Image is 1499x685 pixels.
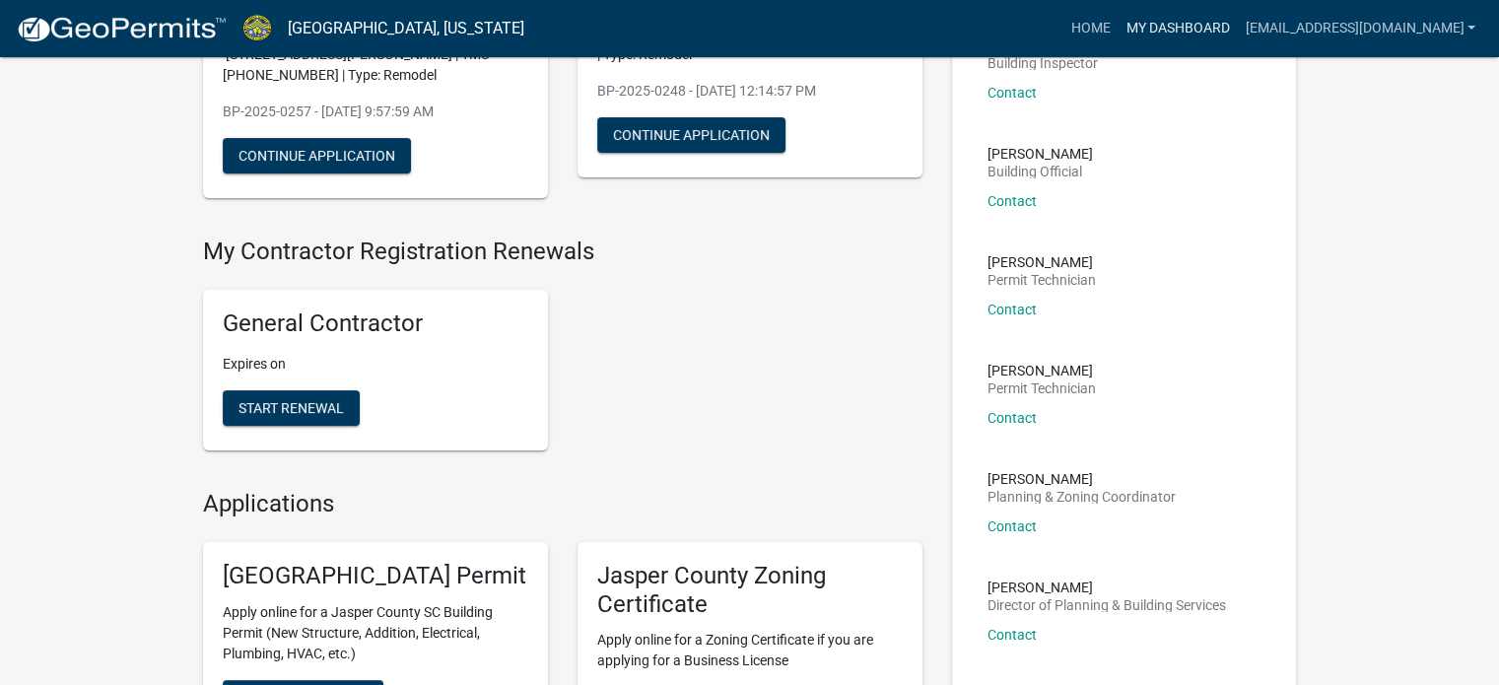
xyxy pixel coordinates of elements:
a: Home [1062,10,1118,47]
p: Expires on [223,354,528,375]
span: Start Renewal [238,400,344,416]
p: Apply online for a Jasper County SC Building Permit (New Structure, Addition, Electrical, Plumbin... [223,602,528,664]
h4: Applications [203,490,922,518]
p: Building Inspector [988,56,1098,70]
a: Contact [988,193,1037,209]
h5: [GEOGRAPHIC_DATA] Permit [223,562,528,590]
p: Apply online for a Zoning Certificate if you are applying for a Business License [597,630,903,671]
h4: My Contractor Registration Renewals [203,238,922,266]
a: [GEOGRAPHIC_DATA], [US_STATE] [288,12,524,45]
p: [PERSON_NAME] [988,147,1093,161]
p: Building Official [988,165,1093,178]
h5: Jasper County Zoning Certificate [597,562,903,619]
a: My Dashboard [1118,10,1237,47]
a: Contact [988,85,1037,101]
p: BP-2025-0257 - [DATE] 9:57:59 AM [223,102,528,122]
button: Continue Application [223,138,411,173]
p: Permit Technician [988,381,1096,395]
img: Jasper County, South Carolina [242,15,272,41]
a: [EMAIL_ADDRESS][DOMAIN_NAME] [1237,10,1483,47]
button: Start Renewal [223,390,360,426]
p: BP-2025-0248 - [DATE] 12:14:57 PM [597,81,903,102]
a: Contact [988,410,1037,426]
p: [PERSON_NAME] [988,255,1096,269]
p: [PERSON_NAME] [988,472,1176,486]
p: Planning & Zoning Coordinator [988,490,1176,504]
button: Continue Application [597,117,785,153]
p: Permit Technician [988,273,1096,287]
p: [PERSON_NAME] [988,581,1226,594]
wm-registration-list-section: My Contractor Registration Renewals [203,238,922,466]
p: [PERSON_NAME] [988,364,1096,377]
a: Contact [988,302,1037,317]
a: Contact [988,518,1037,534]
a: Contact [988,627,1037,643]
p: Director of Planning & Building Services [988,598,1226,612]
h5: General Contractor [223,309,528,338]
